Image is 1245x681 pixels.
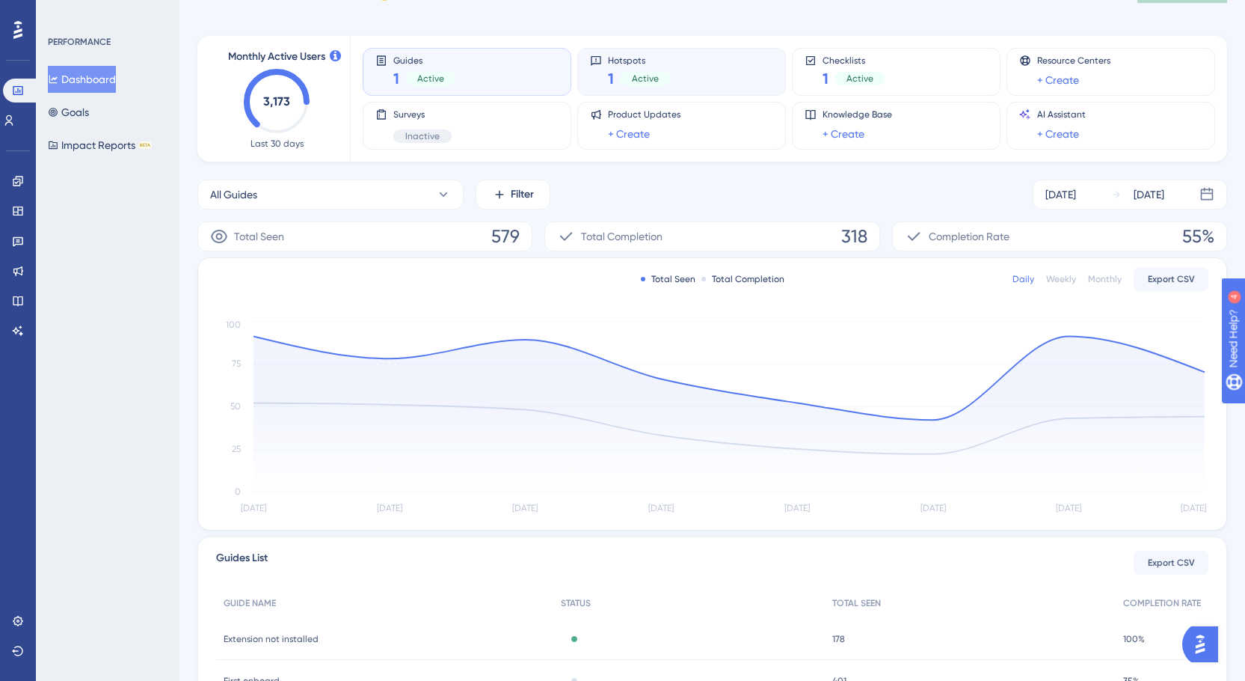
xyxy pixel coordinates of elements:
button: All Guides [197,180,464,210]
span: All Guides [210,186,257,204]
tspan: 25 [232,444,241,454]
button: Dashboard [48,66,116,93]
span: Hotspots [608,55,671,65]
a: + Create [823,125,864,143]
div: [DATE] [1045,186,1076,204]
tspan: [DATE] [1181,503,1206,513]
div: Daily [1012,273,1034,285]
span: Guides [393,55,456,65]
span: COMPLETION RATE [1123,597,1201,609]
span: Export CSV [1148,273,1195,285]
span: Inactive [405,130,440,142]
span: GUIDE NAME [224,597,276,609]
span: Active [417,73,444,85]
tspan: 50 [230,401,241,412]
a: + Create [608,125,650,143]
a: + Create [1037,125,1079,143]
tspan: 0 [235,486,241,497]
span: 1 [393,68,399,89]
button: Filter [476,180,550,210]
span: 55% [1182,225,1214,248]
span: Checklists [823,55,885,65]
tspan: [DATE] [241,503,266,513]
span: 1 [823,68,829,89]
span: AI Assistant [1037,109,1086,120]
tspan: 100 [226,320,241,330]
span: Surveys [393,109,452,120]
span: 579 [491,225,520,248]
div: Total Seen [641,273,695,285]
a: + Create [1037,71,1079,89]
span: Last 30 days [250,138,304,150]
text: 3,173 [263,94,290,109]
span: Extension not installed [224,633,319,645]
span: Active [846,73,873,85]
div: 4 [104,7,108,19]
div: [DATE] [1134,186,1164,204]
button: Impact ReportsBETA [48,132,152,159]
div: Weekly [1046,273,1076,285]
tspan: [DATE] [377,503,402,513]
span: Total Completion [581,227,663,245]
span: TOTAL SEEN [832,597,881,609]
span: 318 [841,225,867,248]
span: STATUS [561,597,591,609]
div: Total Completion [701,273,784,285]
tspan: [DATE] [512,503,538,513]
span: Total Seen [234,227,284,245]
span: Product Updates [608,109,680,120]
span: Need Help? [35,4,93,22]
span: Knowledge Base [823,109,892,120]
tspan: [DATE] [784,503,810,513]
span: 1 [608,68,614,89]
span: Completion Rate [929,227,1009,245]
button: Export CSV [1134,551,1208,575]
tspan: [DATE] [1056,503,1081,513]
span: Resource Centers [1037,55,1110,67]
button: Goals [48,99,89,126]
span: Export CSV [1148,557,1195,569]
iframe: UserGuiding AI Assistant Launcher [1182,622,1227,667]
span: 100% [1123,633,1145,645]
div: Monthly [1088,273,1122,285]
tspan: 75 [232,358,241,369]
span: Guides List [216,549,268,576]
span: Filter [511,186,534,204]
div: PERFORMANCE [48,36,111,48]
tspan: [DATE] [920,503,946,513]
button: Export CSV [1134,267,1208,291]
tspan: [DATE] [648,503,674,513]
span: Active [632,73,659,85]
span: Monthly Active Users [228,48,325,66]
div: BETA [138,141,152,149]
span: 178 [832,633,845,645]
